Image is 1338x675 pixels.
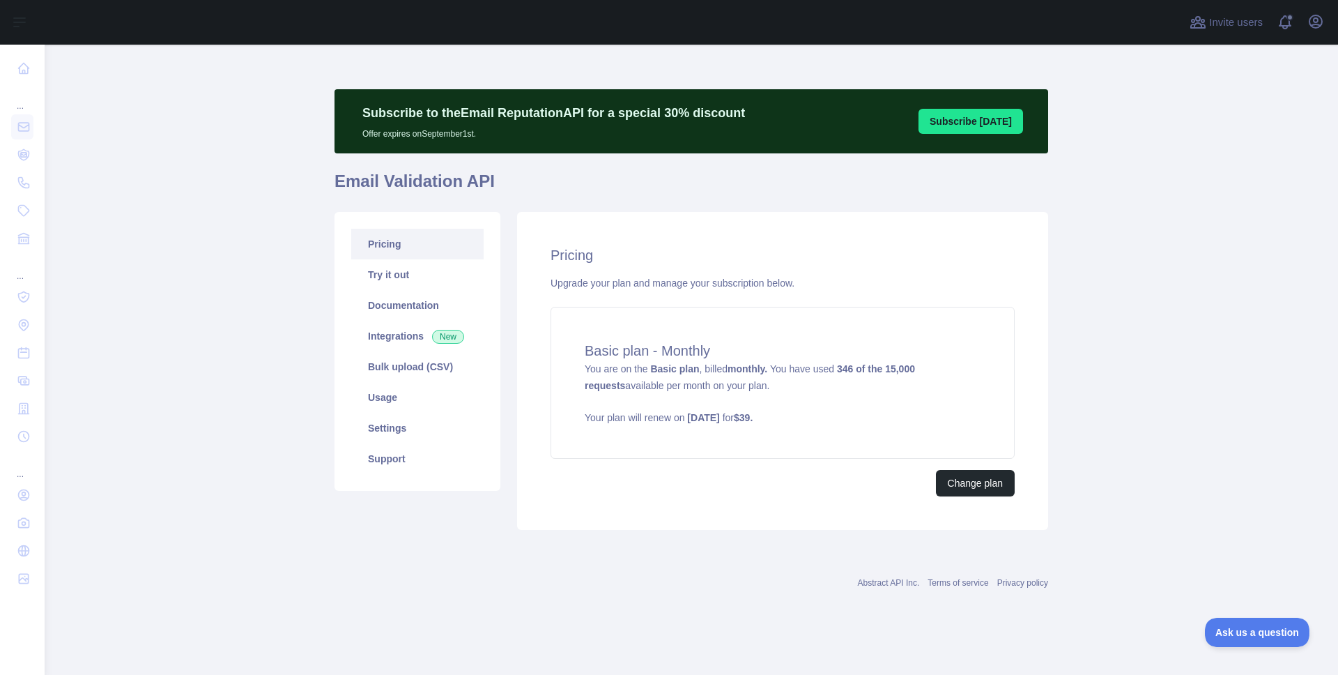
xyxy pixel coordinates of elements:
[351,351,484,382] a: Bulk upload (CSV)
[585,363,915,391] strong: 346 of the 15,000 requests
[362,103,745,123] p: Subscribe to the Email Reputation API for a special 30 % discount
[551,245,1015,265] h2: Pricing
[551,276,1015,290] div: Upgrade your plan and manage your subscription below.
[728,363,767,374] strong: monthly.
[362,123,745,139] p: Offer expires on September 1st.
[918,109,1023,134] button: Subscribe [DATE]
[351,413,484,443] a: Settings
[928,578,988,588] a: Terms of service
[936,470,1015,496] button: Change plan
[351,229,484,259] a: Pricing
[1209,15,1263,31] span: Invite users
[585,411,981,425] p: Your plan will renew on for
[351,259,484,290] a: Try it out
[997,578,1048,588] a: Privacy policy
[1205,618,1310,647] iframe: Toggle Customer Support
[687,412,719,423] strong: [DATE]
[11,452,33,480] div: ...
[351,382,484,413] a: Usage
[334,170,1048,204] h1: Email Validation API
[351,290,484,321] a: Documentation
[11,84,33,112] div: ...
[585,341,981,361] h4: Basic plan - Monthly
[432,330,464,344] span: New
[1187,11,1266,33] button: Invite users
[351,321,484,351] a: Integrations New
[585,363,981,425] span: You are on the , billed You have used available per month on your plan.
[650,363,699,374] strong: Basic plan
[734,412,753,423] strong: $ 39 .
[858,578,920,588] a: Abstract API Inc.
[351,443,484,474] a: Support
[11,254,33,282] div: ...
